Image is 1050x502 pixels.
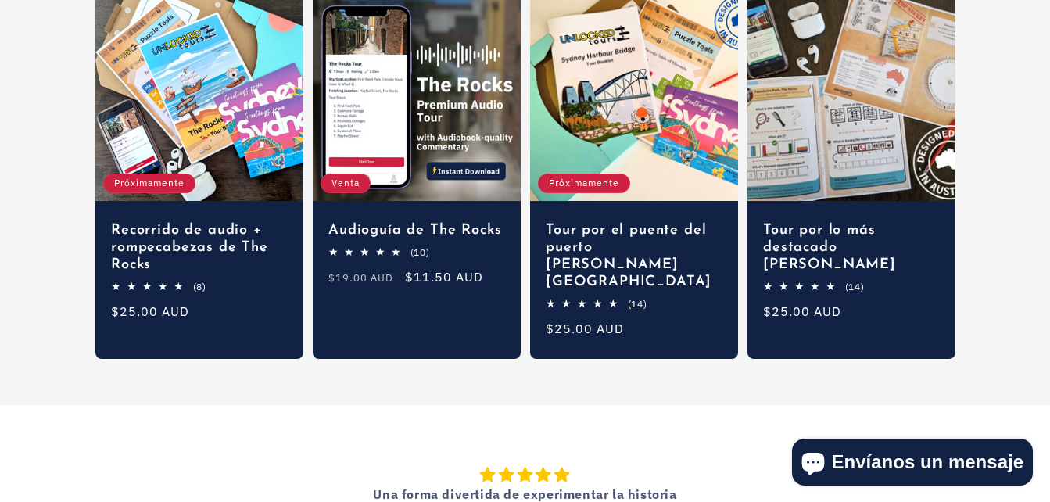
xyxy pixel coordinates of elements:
[328,222,505,239] a: Audioguía de The Rocks
[546,222,722,291] a: Tour por el puente del puerto [PERSON_NAME][GEOGRAPHIC_DATA]
[238,464,812,486] div: 5 estrellas
[763,222,940,274] a: Tour por lo más destacado [PERSON_NAME]
[787,439,1037,489] inbox-online-store-chat: Shopify online store chat
[111,222,288,274] a: Recorrido de audio + rompecabezas de The Rocks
